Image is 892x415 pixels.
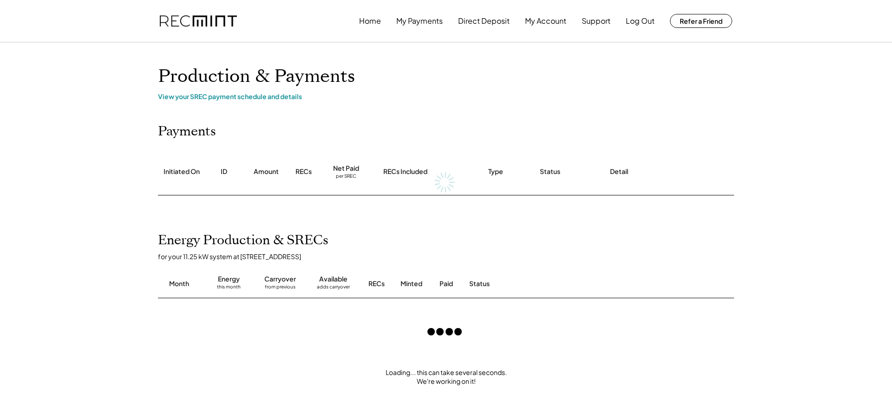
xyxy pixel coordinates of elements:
[254,167,279,176] div: Amount
[368,279,385,288] div: RECs
[169,279,189,288] div: Month
[158,252,743,261] div: for your 11.25 kW system at [STREET_ADDRESS]
[265,284,295,293] div: from previous
[158,124,216,140] h2: Payments
[158,66,734,87] h1: Production & Payments
[400,279,422,288] div: Minted
[439,279,453,288] div: Paid
[488,167,503,176] div: Type
[158,233,328,248] h2: Energy Production & SRECs
[149,368,743,386] div: Loading... this can take several seconds. We're working on it!
[158,92,734,100] div: View your SREC payment schedule and details
[525,12,566,30] button: My Account
[317,284,350,293] div: adds carryover
[164,167,200,176] div: Initiated On
[458,12,510,30] button: Direct Deposit
[218,274,240,284] div: Energy
[469,279,627,288] div: Status
[295,167,312,176] div: RECs
[626,12,655,30] button: Log Out
[540,167,560,176] div: Status
[383,167,427,176] div: RECs Included
[217,284,241,293] div: this month
[610,167,628,176] div: Detail
[319,274,348,284] div: Available
[333,164,359,173] div: Net Paid
[336,173,356,180] div: per SREC
[221,167,227,176] div: ID
[670,14,732,28] button: Refer a Friend
[582,12,610,30] button: Support
[160,15,237,27] img: recmint-logotype%403x.png
[264,274,296,284] div: Carryover
[359,12,381,30] button: Home
[396,12,443,30] button: My Payments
